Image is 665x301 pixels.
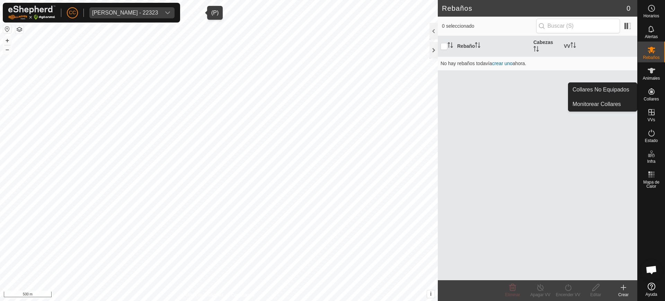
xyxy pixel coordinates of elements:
[645,139,658,143] span: Estado
[3,36,11,45] button: +
[568,97,637,111] a: Monitorear Collares
[438,56,637,70] td: No hay rebaños todavía ahora.
[447,43,453,49] p-sorticon: Activar para ordenar
[3,25,11,33] button: Restablecer Mapa
[643,55,659,60] span: Rebaños
[610,292,637,298] div: Crear
[536,19,620,33] input: Buscar (S)
[639,180,663,188] span: Mapa de Calor
[647,118,655,122] span: VVs
[643,76,660,80] span: Animales
[3,45,11,54] button: –
[641,259,662,280] div: Chat abierto
[161,7,175,18] div: dropdown trigger
[533,47,539,53] p-sorticon: Activar para ordenar
[427,290,435,298] button: i
[573,100,621,108] span: Monitorear Collares
[69,9,76,16] span: CC
[92,10,158,16] div: [PERSON_NAME] - 22323
[645,35,658,39] span: Alertas
[526,292,554,298] div: Apagar VV
[430,291,432,297] span: i
[442,4,627,12] h2: Rebaños
[89,7,161,18] span: Cesar Maria Aparicio Zahonero - 22323
[183,292,223,298] a: Política de Privacidad
[454,36,531,57] th: Rebaño
[475,43,480,49] p-sorticon: Activar para ordenar
[442,23,536,30] span: 0 seleccionado
[573,86,629,94] span: Collares No Equipados
[492,61,513,66] a: crear uno
[627,3,630,14] span: 0
[647,159,655,163] span: Infra
[568,83,637,97] a: Collares No Equipados
[561,36,637,57] th: VV
[644,14,659,18] span: Horarios
[554,292,582,298] div: Encender VV
[644,97,659,101] span: Collares
[505,292,520,297] span: Eliminar
[570,43,576,49] p-sorticon: Activar para ordenar
[15,25,24,34] button: Capas del Mapa
[8,6,55,20] img: Logo Gallagher
[646,292,657,296] span: Ayuda
[531,36,561,57] th: Cabezas
[638,280,665,299] a: Ayuda
[582,292,610,298] div: Editar
[231,292,255,298] a: Contáctenos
